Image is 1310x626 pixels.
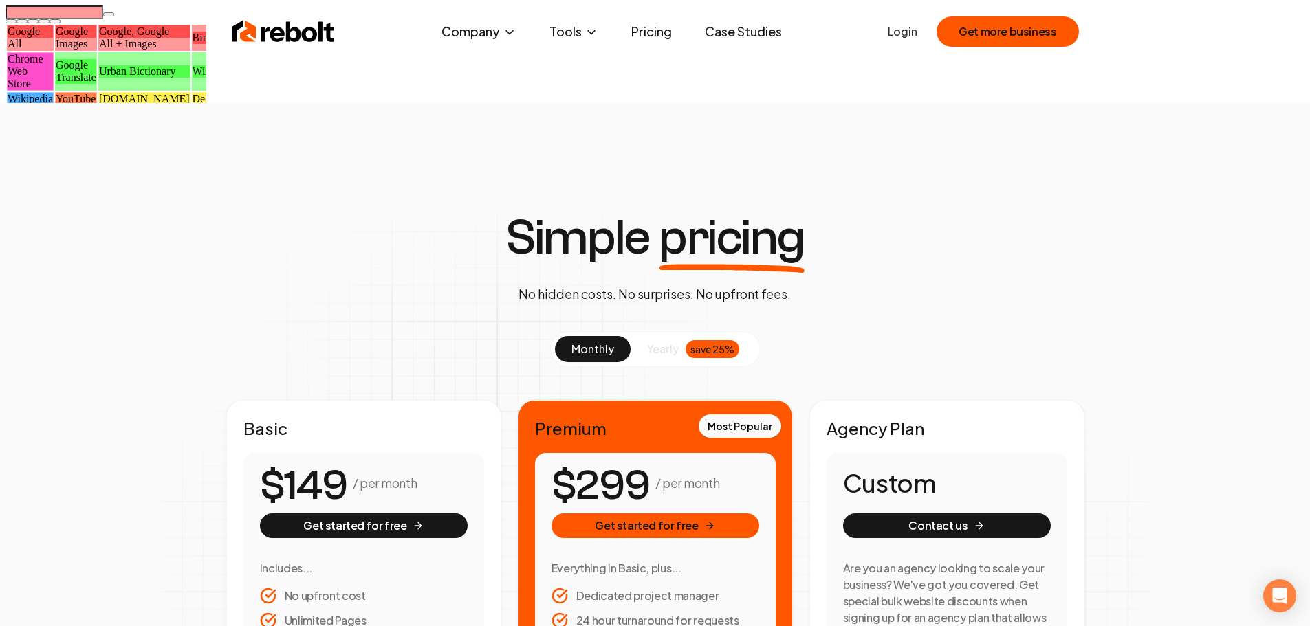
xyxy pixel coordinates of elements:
span: pricing [659,213,805,262]
div: Google [8,25,53,38]
h1: Simple [505,213,805,262]
button: Peek [6,19,17,23]
li: Dedicated project manager [552,588,759,604]
span: Google Translate [56,59,96,83]
span: monthly [571,342,614,356]
button: Get started for free [552,513,759,538]
a: Case Studies [694,18,793,45]
img: Rebolt Logo [232,18,335,45]
span: Google [99,25,131,37]
button: Create More Cells [17,19,28,23]
p: / per month [353,473,417,493]
div: YouTube [56,93,96,105]
div: Most Popular [699,414,781,438]
div: Google Translate [56,59,96,84]
p: / per month [655,473,719,493]
button: Contact us [843,513,1051,538]
div: Google [56,25,96,38]
div: Google, Google [99,25,190,38]
button: Tools [538,18,609,45]
button: Search [103,12,114,16]
div: save 25% [686,340,739,358]
span: YouTube [56,93,96,104]
h2: Agency Plan [827,417,1067,439]
div: All + Images [99,38,190,50]
a: Pricing [620,18,683,45]
button: Close [50,19,61,23]
div: Wikipedia [8,93,53,105]
span: Google [56,25,88,37]
li: No upfront cost [260,588,468,604]
div: Deezer [193,93,242,105]
span: Wiktionary [193,65,242,77]
div: Open Intercom Messenger [1263,579,1296,612]
span: yearly [647,341,679,357]
div: Bing [193,32,242,44]
span: , Google [131,25,169,37]
button: monthly [555,336,631,362]
h1: Custom [843,469,1051,497]
button: Get more business [937,16,1078,47]
button: yearlysave 25% [631,336,756,362]
span: Bing [193,32,214,43]
p: No hidden costs. No surprises. No upfront fees. [518,284,791,304]
number-flow-react: $299 [552,455,650,517]
button: Get started for free [260,513,468,538]
span: [DOMAIN_NAME] [99,93,190,104]
div: Images [56,38,96,50]
button: Options [39,19,50,23]
h3: Everything in Basic, plus... [552,560,759,577]
div: Chrome Web Store [8,53,53,90]
a: Login [888,23,917,40]
div: last.fm [99,93,190,105]
span: Chrome Web Store [8,53,43,89]
h3: Includes... [260,560,468,577]
div: Urban Вictionary [99,65,190,78]
span: Deezer [193,93,223,104]
number-flow-react: $149 [260,455,347,517]
span: Wikipedia [8,93,53,104]
button: Add New Search Engine [28,19,39,23]
span: Urban Вictionary [99,65,176,77]
h2: Basic [243,417,484,439]
span: Google [8,25,40,37]
h2: Premium [535,417,776,439]
div: Wiktionary [193,65,242,78]
div: All [8,38,53,50]
button: Company [430,18,527,45]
